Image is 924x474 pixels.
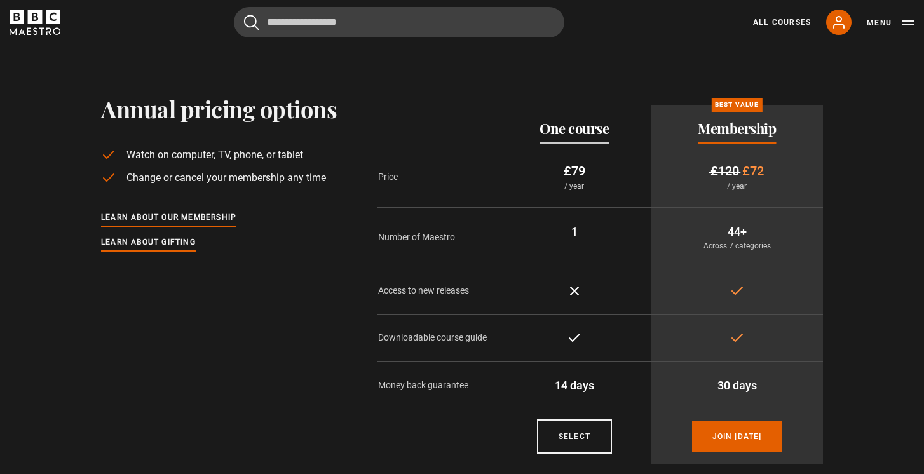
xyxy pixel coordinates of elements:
li: Watch on computer, TV, phone, or tablet [101,147,337,163]
p: Best value [711,98,762,112]
p: Downloadable course guide [378,331,498,344]
a: Learn about our membership [101,211,236,225]
button: Toggle navigation [867,17,914,29]
a: Learn about gifting [101,236,196,250]
p: Across 7 categories [661,240,813,252]
p: Number of Maestro [378,231,498,244]
h1: Annual pricing options [101,95,337,122]
p: 1 [508,223,641,240]
p: Money back guarantee [378,379,498,392]
h2: One course [540,121,609,136]
p: 14 days [508,377,641,394]
input: Search [234,7,564,37]
p: Access to new releases [378,284,498,297]
span: £120 [710,163,739,179]
h2: Membership [698,121,776,136]
p: / year [508,180,641,192]
p: 44+ [661,223,813,240]
span: £72 [742,163,764,179]
p: Price [378,170,498,184]
a: All Courses [753,17,811,28]
p: / year [661,180,813,192]
li: Change or cancel your membership any time [101,170,337,186]
p: 30 days [661,377,813,394]
button: Submit the search query [244,15,259,30]
svg: BBC Maestro [10,10,60,35]
a: Join [DATE] [692,421,782,452]
p: £79 [508,161,641,180]
a: Courses [537,419,612,454]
